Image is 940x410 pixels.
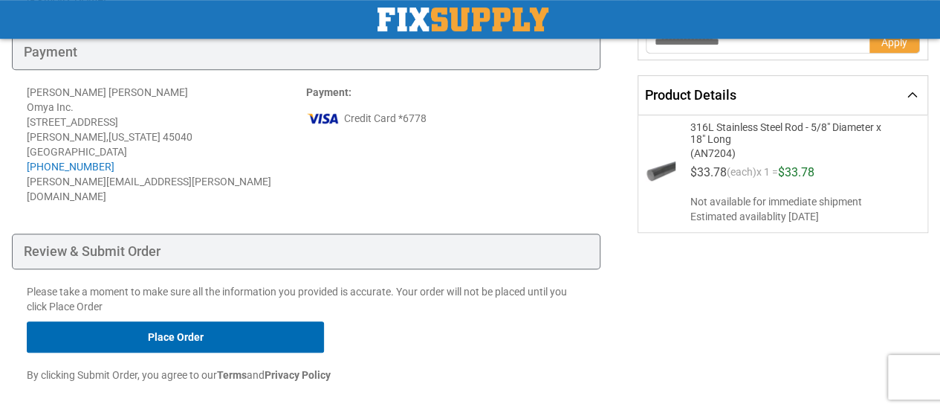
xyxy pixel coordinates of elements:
span: (each) [727,167,756,185]
p: Please take a moment to make sure all the information you provided is accurate. Your order will n... [27,284,586,314]
a: [PHONE_NUMBER] [27,161,114,173]
strong: Terms [217,369,247,381]
span: Estimated availablity [DATE] [690,209,915,224]
span: Payment [306,86,349,98]
img: Fix Industrial Supply [377,7,548,31]
div: Review & Submit Order [12,234,600,269]
span: 316L Stainless Steel Rod - 5/8" Diameter x 18" Long [690,121,897,145]
div: [PERSON_NAME] [PERSON_NAME] Omya Inc. [STREET_ADDRESS] [PERSON_NAME] , 45040 [GEOGRAPHIC_DATA] [27,85,306,174]
img: vi.png [306,107,340,129]
span: $33.78 [778,165,814,179]
span: (AN7204) [690,145,897,159]
span: Product Details [645,87,736,103]
span: $33.78 [690,165,727,179]
div: Payment [12,34,600,70]
span: x 1 = [756,167,778,185]
p: By clicking Submit Order, you agree to our and [27,368,586,382]
strong: : [306,86,351,98]
a: store logo [377,7,548,31]
div: Credit Card *6778 [306,107,586,129]
img: 316L Stainless Steel Rod - 5/8" Diameter x 18" Long [646,158,675,188]
button: Place Order [27,321,324,353]
span: [US_STATE] [108,131,161,143]
button: Apply [869,30,920,54]
span: Not available for immediate shipment [690,194,915,209]
span: [PERSON_NAME][EMAIL_ADDRESS][PERSON_NAME][DOMAIN_NAME] [27,176,271,202]
span: Apply [881,36,907,48]
strong: Privacy Policy [265,369,331,381]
